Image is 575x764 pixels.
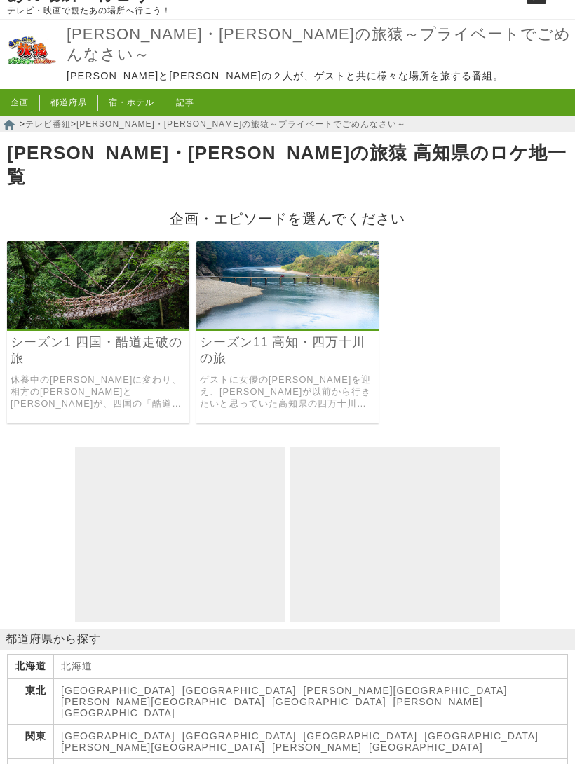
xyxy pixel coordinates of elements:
a: [GEOGRAPHIC_DATA] [424,730,539,742]
a: [PERSON_NAME][GEOGRAPHIC_DATA] [303,685,507,696]
a: 東野・岡村の旅猿～プライベートでごめんなさい～ [4,69,60,81]
th: 北海道 [8,655,54,679]
a: [PERSON_NAME][GEOGRAPHIC_DATA] [61,696,483,718]
a: 北海道 [61,660,93,671]
a: [PERSON_NAME]・[PERSON_NAME]の旅猿～プライベートでごめんなさい～ [76,119,406,129]
a: 東野・岡村の旅猿～プライベートでごめんなさい～ シーズン1 四国・酷道走破の旅 [7,319,189,331]
a: [GEOGRAPHIC_DATA] [303,730,417,742]
a: [PERSON_NAME] [272,742,362,753]
img: 東野・岡村の旅猿～プライベートでごめんなさい～ シーズン11 高知・四万十川の旅 [196,241,379,329]
a: シーズン1 四国・酷道走破の旅 [11,334,186,367]
iframe: Advertisement [75,447,285,622]
a: 東野・岡村の旅猿～プライベートでごめんなさい～ シーズン11 高知・四万十川の旅 [196,319,379,331]
a: 都道府県 [50,97,87,107]
a: 休養中の[PERSON_NAME]に変わり、相方の[PERSON_NAME]と[PERSON_NAME]が、四国の「酷道」と言われる439号線の走破に挑む旅。 [11,374,186,409]
a: ゲストに女優の[PERSON_NAME]を迎え、[PERSON_NAME]が以前から行きたいと思っていた高知県の四万十川でドライブしながら水遊びをし、四万十川の天然うなぎを獲って食べるのを目標と... [200,374,375,409]
a: [PERSON_NAME][GEOGRAPHIC_DATA] [61,742,265,753]
a: テレビ番組 [25,119,71,129]
a: [GEOGRAPHIC_DATA] [272,696,386,707]
th: 関東 [8,725,54,759]
a: [GEOGRAPHIC_DATA] [61,685,175,696]
th: 東北 [8,679,54,725]
a: [GEOGRAPHIC_DATA] [369,742,483,753]
p: テレビ・映画で観たあの場所へ行こう！ [7,6,512,15]
iframe: Advertisement [290,447,500,622]
a: [GEOGRAPHIC_DATA] [182,685,297,696]
img: 東野・岡村の旅猿～プライベートでごめんなさい～ シーズン1 四国・酷道走破の旅 [7,241,189,329]
a: [GEOGRAPHIC_DATA] [61,730,175,742]
a: シーズン11 高知・四万十川の旅 [200,334,375,367]
a: 記事 [176,97,194,107]
a: [GEOGRAPHIC_DATA] [182,730,297,742]
p: [PERSON_NAME]と[PERSON_NAME]の２人が、ゲストと共に様々な場所を旅する番組。 [67,70,571,82]
img: 東野・岡村の旅猿～プライベートでごめんなさい～ [4,23,60,79]
a: 宿・ホテル [109,97,154,107]
a: [PERSON_NAME]・[PERSON_NAME]の旅猿～プライベートでごめんなさい～ [67,25,571,64]
a: [PERSON_NAME][GEOGRAPHIC_DATA] [61,696,265,707]
a: 企画 [11,97,29,107]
